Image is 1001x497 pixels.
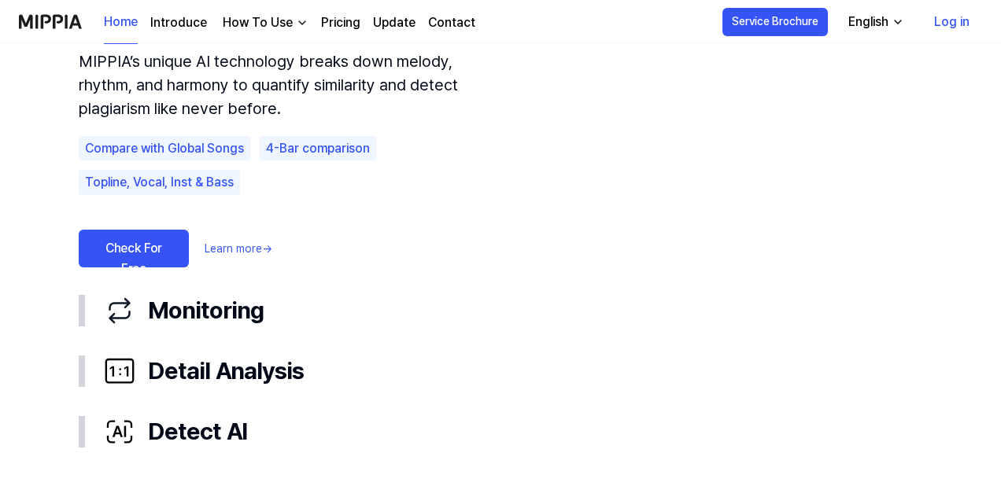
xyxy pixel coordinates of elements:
div: MIPPIA’s unique AI technology breaks down melody, rhythm, and harmony to quantify similarity and ... [79,50,504,120]
div: English [845,13,892,31]
a: Update [373,13,416,32]
a: Home [104,1,138,44]
div: Detail Analysis [104,353,922,388]
div: Detect AI [104,414,922,449]
div: Compare with Global Songs [79,136,250,161]
a: Learn more→ [205,241,272,257]
button: Detail Analysis [79,341,922,401]
div: Plagiarism Checker [79,50,922,280]
a: Contact [428,13,475,32]
a: Pricing [321,13,360,32]
a: Check For Free [79,230,189,267]
button: Detect AI [79,401,922,462]
button: How To Use [220,13,308,32]
div: Monitoring [104,293,922,328]
button: English [836,6,914,38]
div: How To Use [220,13,296,32]
a: Introduce [150,13,207,32]
button: Monitoring [79,280,922,341]
div: 4-Bar comparison [260,136,376,161]
img: down [296,17,308,29]
button: Service Brochure [722,8,828,36]
div: Topline, Vocal, Inst & Bass [79,170,240,195]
